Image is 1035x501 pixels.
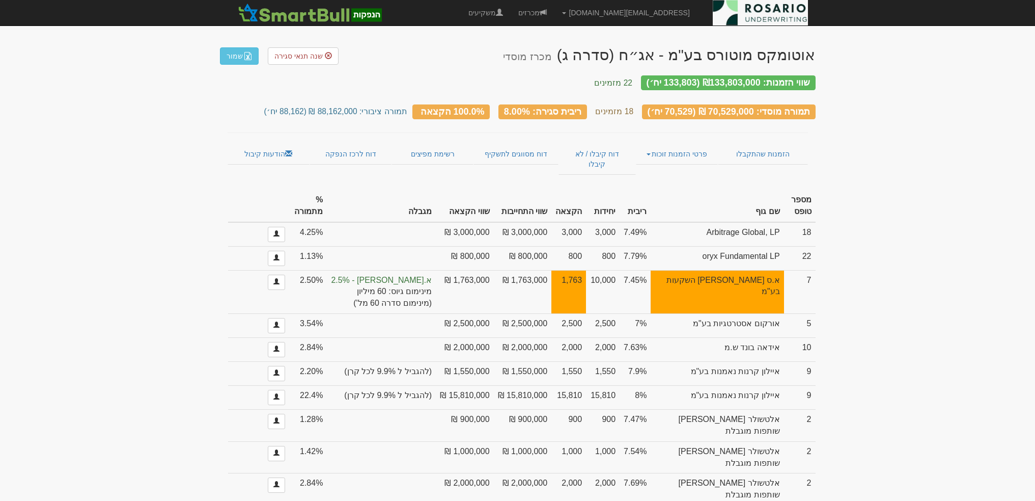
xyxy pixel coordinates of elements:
td: 800,000 ₪ [494,246,552,270]
td: 3,000 [551,222,586,247]
td: 900 [551,410,586,442]
th: % מתמורה [289,190,327,222]
td: 2,000 [586,338,620,362]
th: שווי התחייבות [494,190,552,222]
td: 7.79% [620,246,651,270]
td: oryx Fundamental LP [651,246,784,270]
td: 2 [784,410,816,442]
td: 2,000,000 ₪ [494,338,552,362]
span: שנה תנאי סגירה [274,52,323,60]
td: 2,500 [551,314,586,338]
td: 1,000,000 ₪ [494,441,552,473]
td: 10,000 [586,270,620,314]
th: שווי הקצאה [436,190,494,222]
td: 1,550 [586,362,620,386]
small: מכרז מוסדי [503,51,551,62]
td: אידאה בונד ש.מ [651,338,784,362]
td: 7.9% [620,362,651,386]
small: 18 מזמינים [595,107,633,116]
td: 900 [586,410,620,442]
span: (להגביל ל 9.9% לכל קרן) [331,366,432,378]
td: 18 [784,222,816,247]
td: 7.54% [620,441,651,473]
div: ריבית סגירה: 8.00% [498,104,587,119]
th: הקצאה [551,190,586,222]
a: הודעות קיבול [228,143,310,165]
td: אלטשולר [PERSON_NAME] שותפות מוגבלת [651,410,784,442]
small: תמורה ציבורי: 88,162,000 ₪ (88,162 יח׳) [264,107,407,116]
td: 2.84% [289,338,327,362]
td: 8% [620,386,651,410]
td: 7.63% [620,338,651,362]
a: הזמנות שהתקבלו [718,143,807,165]
td: 1,763,000 ₪ [494,270,552,314]
td: אלטשולר [PERSON_NAME] שותפות מוגבלת [651,441,784,473]
div: תמורה מוסדי: 70,529,000 ₪ (70,529 יח׳) [642,104,816,119]
span: 100.0% הקצאה כולל מגבלות [421,106,485,116]
a: דוח קיבלו / לא קיבלו [558,143,635,175]
td: 2.50% [289,270,327,314]
td: 1.13% [289,246,327,270]
td: הקצאה בפועל לקבוצה 'א.ס ברטמן' 2.50% [327,270,436,314]
td: 5 [784,314,816,338]
span: מינימום גיוס: 60 מיליון [331,286,432,298]
td: 2,500,000 ₪ [436,314,494,338]
td: 1.28% [289,410,327,442]
td: 9 [784,386,816,410]
td: 1,550 [551,362,586,386]
td: Arbitrage Global, LP [651,222,784,247]
a: רשימת מפיצים [391,143,473,165]
td: 15,810,000 ₪ [494,386,552,410]
td: 3,000 [586,222,620,247]
td: 3,000,000 ₪ [436,222,494,247]
td: 1,550,000 ₪ [436,362,494,386]
img: סמארטבול - מערכת לניהול הנפקות [235,3,385,23]
td: 3.54% [289,314,327,338]
div: אוטומקס מוטורס בע"מ - אג״ח (סדרה ג) - הנפקה לציבור [503,46,815,63]
td: אורקום אסטרטגיות בע"מ [651,314,784,338]
div: שווי הזמנות: ₪133,803,000 (133,803 יח׳) [641,75,816,90]
span: א.[PERSON_NAME] - 2.5% [331,275,432,286]
small: 22 מזמינים [594,78,632,87]
img: excel-file-white.png [244,52,252,60]
td: 1.42% [289,441,327,473]
a: דוח מסווגים לתשקיף [473,143,558,165]
td: איילון קרנות נאמנות בע"מ [651,386,784,410]
td: 10 [784,338,816,362]
td: אחוז הקצאה להצעה זו 17.6% [551,270,586,314]
td: 900,000 ₪ [436,410,494,442]
th: שם גוף [651,190,784,222]
th: מספר טופס [784,190,816,222]
td: 15,810 [551,386,586,410]
td: 2,000,000 ₪ [436,338,494,362]
a: דוח לרכז הנפקה [310,143,391,165]
td: א.ס [PERSON_NAME] השקעות בע"מ [651,270,784,314]
td: איילון קרנות נאמנות בע"מ [651,362,784,386]
td: 1,000 [551,441,586,473]
td: 1,763,000 ₪ [436,270,494,314]
td: 3,000,000 ₪ [494,222,552,247]
td: 800,000 ₪ [436,246,494,270]
td: 7.49% [620,222,651,247]
td: 7.45% [620,270,651,314]
a: שמור [220,47,259,65]
th: מגבלה [327,190,436,222]
td: 2 [784,441,816,473]
td: 22.4% [289,386,327,410]
td: 1,550,000 ₪ [494,362,552,386]
td: 15,810,000 ₪ [436,386,494,410]
td: 2.20% [289,362,327,386]
td: 2,500,000 ₪ [494,314,552,338]
td: 7 [784,270,816,314]
td: 22 [784,246,816,270]
td: 7% [620,314,651,338]
span: (מינימום סדרה 60 מל') [331,298,432,309]
td: 800 [551,246,586,270]
td: 15,810 [586,386,620,410]
td: 1,000,000 ₪ [436,441,494,473]
th: ריבית [620,190,651,222]
td: 9 [784,362,816,386]
td: 900,000 ₪ [494,410,552,442]
td: 4.25% [289,222,327,247]
td: 2,000 [551,338,586,362]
